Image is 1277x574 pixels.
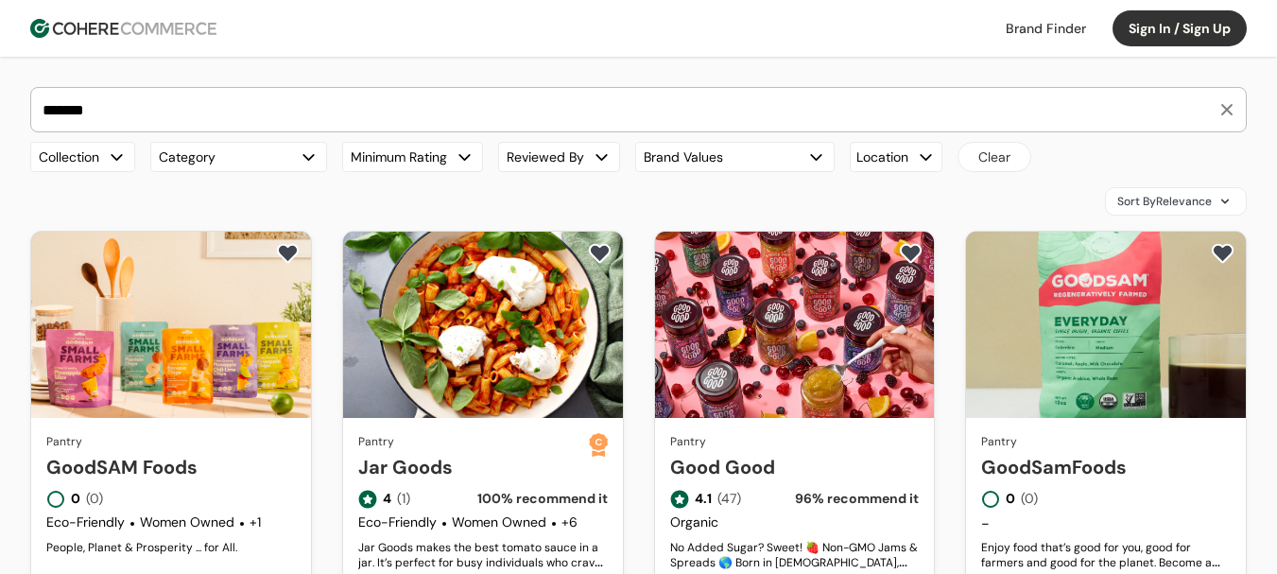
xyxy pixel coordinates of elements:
[46,453,296,481] a: GoodSAM Foods
[30,19,216,38] img: Cohere Logo
[958,142,1031,172] button: Clear
[1117,193,1212,210] span: Sort By Relevance
[1113,10,1247,46] button: Sign In / Sign Up
[358,453,589,481] a: Jar Goods
[1207,239,1238,268] button: add to favorite
[895,239,926,268] button: add to favorite
[670,453,920,481] a: Good Good
[272,239,303,268] button: add to favorite
[981,453,1231,481] a: GoodSamFoods
[584,239,615,268] button: add to favorite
